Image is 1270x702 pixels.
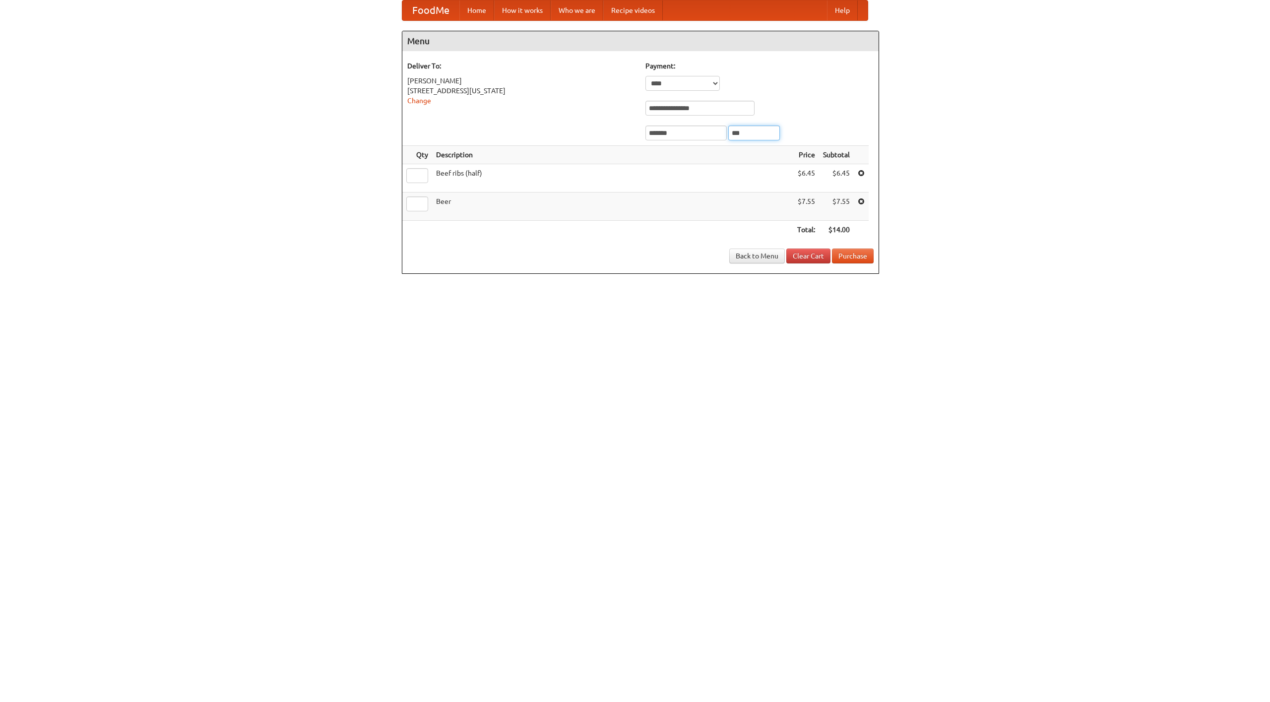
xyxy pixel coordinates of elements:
[793,164,819,192] td: $6.45
[407,61,635,71] h5: Deliver To:
[459,0,494,20] a: Home
[819,164,854,192] td: $6.45
[793,192,819,221] td: $7.55
[551,0,603,20] a: Who we are
[793,146,819,164] th: Price
[494,0,551,20] a: How it works
[432,146,793,164] th: Description
[832,249,874,263] button: Purchase
[793,221,819,239] th: Total:
[603,0,663,20] a: Recipe videos
[402,31,879,51] h4: Menu
[432,164,793,192] td: Beef ribs (half)
[402,146,432,164] th: Qty
[432,192,793,221] td: Beer
[407,76,635,86] div: [PERSON_NAME]
[819,221,854,239] th: $14.00
[827,0,858,20] a: Help
[819,146,854,164] th: Subtotal
[819,192,854,221] td: $7.55
[645,61,874,71] h5: Payment:
[786,249,830,263] a: Clear Cart
[407,97,431,105] a: Change
[402,0,459,20] a: FoodMe
[729,249,785,263] a: Back to Menu
[407,86,635,96] div: [STREET_ADDRESS][US_STATE]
